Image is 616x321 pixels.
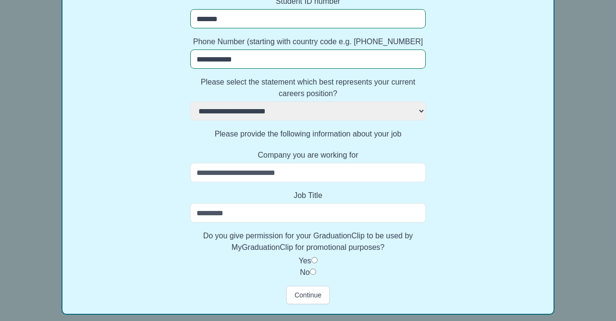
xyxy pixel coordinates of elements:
[298,257,311,265] label: Yes
[190,190,426,201] label: Job Title
[190,128,426,140] label: Please provide the following information about your job
[300,268,309,276] label: No
[286,286,330,304] button: Continue
[190,230,426,253] label: Do you give permission for your GraduationClip to be used by MyGraduationClip for promotional pur...
[190,76,426,99] label: Please select the statement which best represents your current careers position?
[190,36,426,48] label: Phone Number (starting with country code e.g. [PHONE_NUMBER]
[190,149,426,161] label: Company you are working for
